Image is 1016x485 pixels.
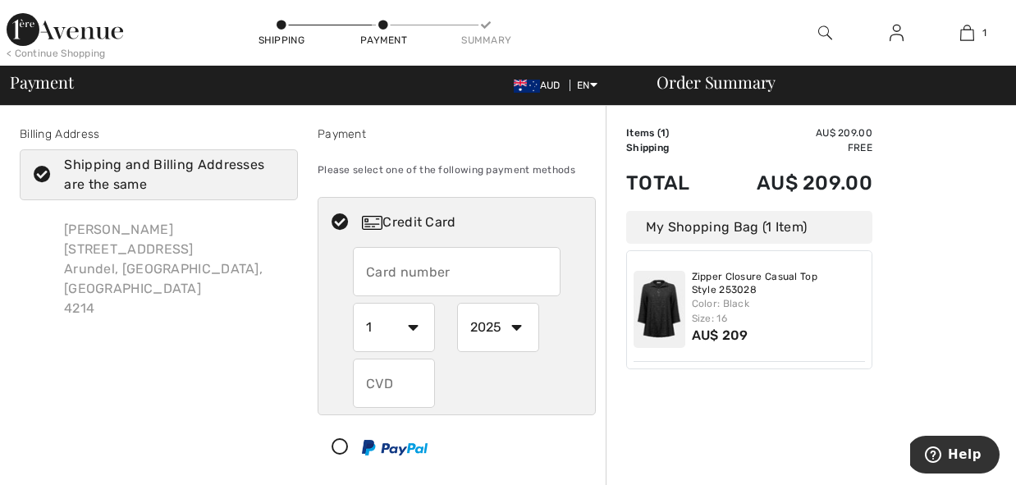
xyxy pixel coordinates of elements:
[692,296,866,326] div: Color: Black Size: 16
[661,127,666,139] span: 1
[577,80,597,91] span: EN
[362,216,382,230] img: Credit Card
[20,126,298,143] div: Billing Address
[713,140,872,155] td: Free
[818,23,832,43] img: search the website
[932,23,1002,43] a: 1
[461,33,510,48] div: Summary
[876,23,917,43] a: Sign In
[626,155,713,211] td: Total
[514,80,567,91] span: AUD
[626,126,713,140] td: Items ( )
[890,23,904,43] img: My Info
[353,247,561,296] input: Card number
[318,126,596,143] div: Payment
[692,327,748,343] span: AU$ 209
[713,126,872,140] td: AU$ 209.00
[982,25,986,40] span: 1
[7,46,106,61] div: < Continue Shopping
[626,211,872,244] div: My Shopping Bag (1 Item)
[318,149,596,190] div: Please select one of the following payment methods
[637,74,1006,90] div: Order Summary
[362,213,584,232] div: Credit Card
[7,13,123,46] img: 1ère Avenue
[713,155,872,211] td: AU$ 209.00
[634,271,685,348] img: Zipper Closure Casual Top Style 253028
[353,359,435,408] input: CVD
[960,23,974,43] img: My Bag
[257,33,306,48] div: Shipping
[514,80,540,93] img: Australian Dollar
[626,140,713,155] td: Shipping
[10,74,73,90] span: Payment
[692,271,866,296] a: Zipper Closure Casual Top Style 253028
[910,436,1000,477] iframe: Opens a widget where you can find more information
[51,207,298,332] div: [PERSON_NAME] [STREET_ADDRESS] Arundel, [GEOGRAPHIC_DATA], [GEOGRAPHIC_DATA] 4214
[64,155,273,194] div: Shipping and Billing Addresses are the same
[359,33,409,48] div: Payment
[362,440,428,455] img: PayPal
